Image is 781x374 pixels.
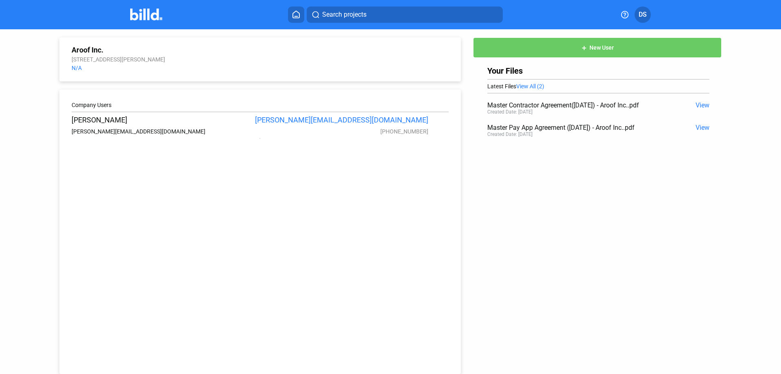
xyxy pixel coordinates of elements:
[487,124,665,131] div: Master Pay App Agreement ([DATE]) - Aroof Inc..pdf
[487,101,665,109] div: Master Contractor Agreement([DATE]) - Aroof Inc..pdf
[635,7,651,23] button: DS
[322,10,367,20] span: Search projects
[72,65,82,71] a: N/A
[250,116,428,124] div: [PERSON_NAME][EMAIL_ADDRESS][DOMAIN_NAME]
[487,109,532,115] div: Created Date: [DATE]
[581,45,587,51] mat-icon: add
[434,121,443,131] mat-icon: delete
[72,116,250,124] div: [PERSON_NAME]
[72,102,449,108] div: Company Users
[487,66,709,76] div: Your Files
[250,128,428,135] div: [PHONE_NUMBER]
[696,101,709,109] span: View
[639,10,647,20] span: DS
[589,45,614,51] span: New User
[473,37,722,58] button: New User
[487,83,709,90] div: Latest Files
[516,83,544,90] span: View All (2)
[72,128,250,135] div: [PERSON_NAME][EMAIL_ADDRESS][DOMAIN_NAME]
[307,7,503,23] button: Search projects
[696,124,709,131] span: View
[72,56,449,63] div: [STREET_ADDRESS][PERSON_NAME]
[72,46,449,54] div: Aroof Inc.
[487,131,532,137] div: Created Date: [DATE]
[130,9,162,20] img: Billd Company Logo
